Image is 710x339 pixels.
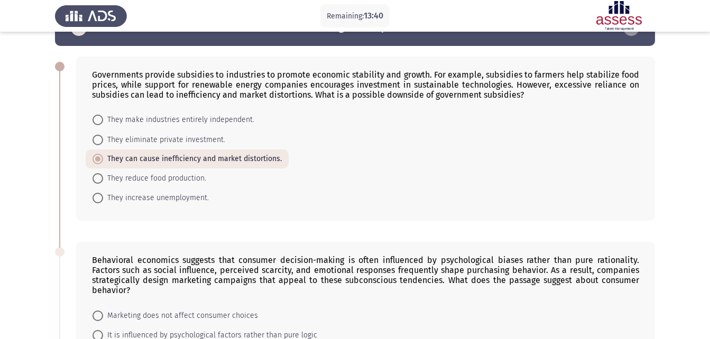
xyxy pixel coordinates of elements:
p: Remaining: [327,10,383,23]
span: They make industries entirely independent. [103,114,254,126]
span: They can cause inefficiency and market distortions. [103,153,282,165]
img: Assess Talent Management logo [55,1,127,31]
div: Behavioral economics suggests that consumer decision-making is often influenced by psychological ... [92,255,639,295]
span: 13:40 [364,11,383,21]
img: Assessment logo of ASSESS English Language Assessment (3 Module) (Ad - IB) [583,1,655,31]
span: Marketing does not affect consumer choices [103,309,258,322]
div: Governments provide subsidies to industries to promote economic stability and growth. For example... [92,70,639,100]
span: They increase unemployment. [103,192,209,204]
span: They eliminate private investment. [103,134,225,146]
span: They reduce food production. [103,172,206,185]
